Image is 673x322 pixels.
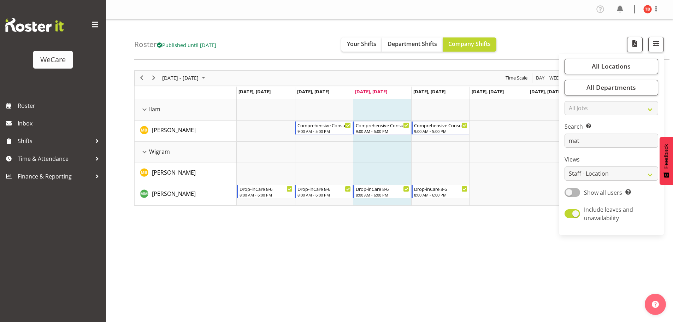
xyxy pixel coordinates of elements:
span: Wigram [149,147,170,156]
div: Comprehensive Consult [356,122,409,129]
div: Matthew Mckenzie"s event - Drop-inCare 8-6 Begin From Thursday, October 9, 2025 at 8:00:00 AM GMT... [412,185,469,198]
div: next period [148,71,160,86]
td: Ilam resource [135,99,237,121]
button: Filter Shifts [648,37,664,52]
div: October 06 - 12, 2025 [160,71,209,86]
span: Time & Attendance [18,153,92,164]
div: 9:00 AM - 5:00 PM [297,128,351,134]
div: Matthew Brewer"s event - Comprehensive Consult Begin From Wednesday, October 8, 2025 at 9:00:00 A... [353,121,411,135]
span: Week [549,74,562,82]
div: Matthew Mckenzie"s event - Drop-inCare 8-6 Begin From Monday, October 6, 2025 at 8:00:00 AM GMT+1... [237,185,295,198]
div: previous period [136,71,148,86]
img: help-xxl-2.png [652,301,659,308]
label: Views [565,155,658,164]
div: 8:00 AM - 6:00 PM [240,192,293,198]
span: Time Scale [505,74,528,82]
span: [DATE], [DATE] [472,88,504,95]
span: Show all users [584,189,622,197]
span: Your Shifts [347,40,376,48]
button: All Locations [565,59,658,74]
h4: Roster [134,40,216,48]
button: Timeline Week [548,74,563,82]
a: [PERSON_NAME] [152,126,196,134]
span: Inbox [18,118,102,129]
div: Comprehensive Consult [297,122,351,129]
button: Department Shifts [382,37,443,52]
span: [DATE], [DATE] [413,88,445,95]
div: Comprehensive Consult [414,122,467,129]
button: Time Scale [504,74,529,82]
span: Feedback [663,144,669,169]
button: Previous [137,74,147,82]
img: tyla-boyd11707.jpg [643,5,652,13]
span: Ilam [149,105,160,113]
button: Your Shifts [341,37,382,52]
span: Published until [DATE] [157,41,216,48]
div: Drop-inCare 8-6 [297,185,351,192]
input: Search [565,134,658,148]
td: Matthew Brewer resource [135,163,237,184]
span: Company Shifts [448,40,491,48]
div: Drop-inCare 8-6 [240,185,293,192]
span: Roster [18,100,102,111]
div: 8:00 AM - 6:00 PM [414,192,467,198]
a: [PERSON_NAME] [152,189,196,198]
span: All Departments [586,83,636,92]
span: [PERSON_NAME] [152,169,196,176]
span: Department Shifts [388,40,437,48]
td: Matthew Mckenzie resource [135,184,237,205]
button: October 2025 [161,74,208,82]
div: Matthew Mckenzie"s event - Drop-inCare 8-6 Begin From Wednesday, October 8, 2025 at 8:00:00 AM GM... [353,185,411,198]
img: Rosterit website logo [5,18,64,32]
td: Matthew Brewer resource [135,121,237,142]
span: Finance & Reporting [18,171,92,182]
span: [DATE] - [DATE] [161,74,199,82]
div: 8:00 AM - 6:00 PM [356,192,409,198]
button: Company Shifts [443,37,496,52]
div: WeCare [40,54,66,65]
div: 8:00 AM - 6:00 PM [297,192,351,198]
span: Day [535,74,545,82]
button: Timeline Day [535,74,546,82]
td: Wigram resource [135,142,237,163]
span: [PERSON_NAME] [152,190,196,198]
span: [DATE], [DATE] [530,88,562,95]
span: Shifts [18,136,92,146]
span: [DATE], [DATE] [297,88,329,95]
button: Next [149,74,159,82]
span: Include leaves and unavailability [584,206,633,222]
span: All Locations [592,62,631,70]
span: [DATE], [DATE] [238,88,271,95]
a: [PERSON_NAME] [152,168,196,177]
div: Drop-inCare 8-6 [414,185,467,192]
div: Matthew Brewer"s event - Comprehensive Consult Begin From Tuesday, October 7, 2025 at 9:00:00 AM ... [295,121,353,135]
div: Timeline Week of October 8, 2025 [134,70,645,206]
div: Matthew Mckenzie"s event - Drop-inCare 8-6 Begin From Tuesday, October 7, 2025 at 8:00:00 AM GMT+... [295,185,353,198]
div: 9:00 AM - 5:00 PM [414,128,467,134]
label: Search [565,122,658,131]
button: All Departments [565,80,658,95]
button: Feedback - Show survey [660,137,673,185]
div: 9:00 AM - 5:00 PM [356,128,409,134]
div: Drop-inCare 8-6 [356,185,409,192]
button: Download a PDF of the roster according to the set date range. [627,37,643,52]
span: [DATE], [DATE] [355,88,387,95]
div: Matthew Brewer"s event - Comprehensive Consult Begin From Thursday, October 9, 2025 at 9:00:00 AM... [412,121,469,135]
table: Timeline Week of October 8, 2025 [237,99,644,205]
